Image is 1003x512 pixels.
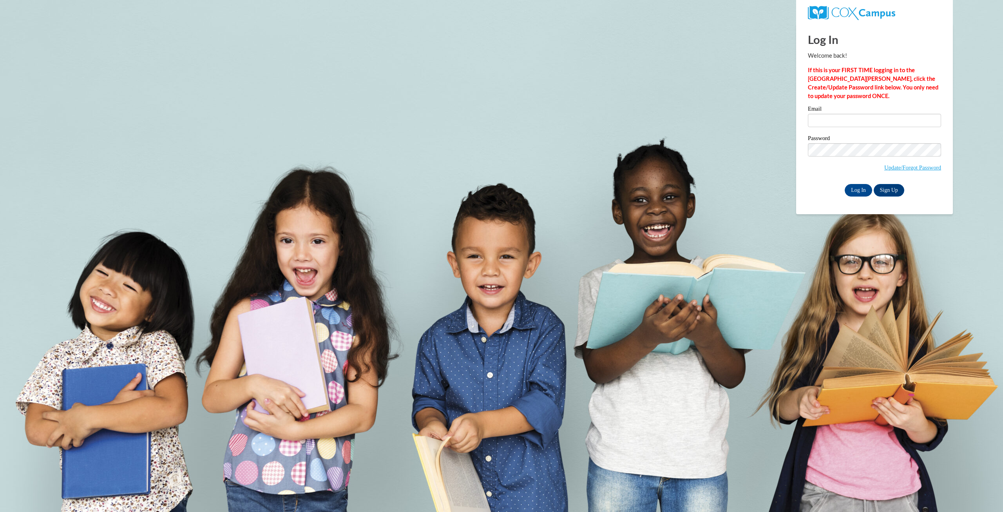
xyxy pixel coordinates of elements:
[808,6,895,20] img: COX Campus
[808,67,938,99] strong: If this is your FIRST TIME logging in to the [GEOGRAPHIC_DATA][PERSON_NAME], click the Create/Upd...
[874,184,904,197] a: Sign Up
[845,184,872,197] input: Log In
[808,9,895,16] a: COX Campus
[808,106,941,114] label: Email
[808,51,941,60] p: Welcome back!
[808,135,941,143] label: Password
[884,164,941,171] a: Update/Forgot Password
[808,31,941,47] h1: Log In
